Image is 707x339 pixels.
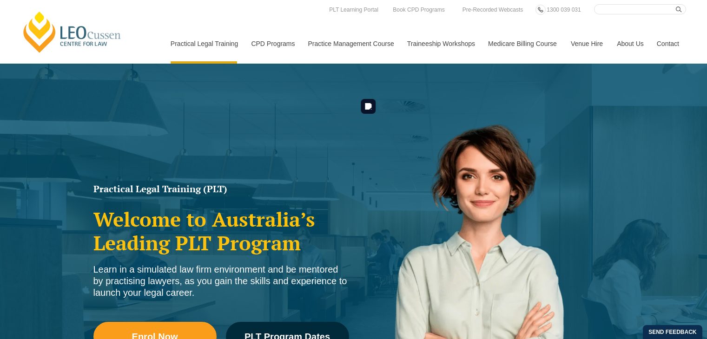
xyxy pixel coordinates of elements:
a: 1300 039 031 [544,5,583,15]
a: Venue Hire [564,24,610,64]
h2: Welcome to Australia’s Leading PLT Program [93,208,349,254]
a: Pre-Recorded Webcasts [460,5,526,15]
a: Contact [650,24,686,64]
a: Practice Management Course [301,24,400,64]
a: About Us [610,24,650,64]
iframe: LiveChat chat widget [645,277,684,316]
div: Learn in a simulated law firm environment and be mentored by practising lawyers, as you gain the ... [93,264,349,299]
h1: Practical Legal Training (PLT) [93,184,349,194]
a: Medicare Billing Course [481,24,564,64]
a: Practical Legal Training [164,24,244,64]
span: 1300 039 031 [547,7,581,13]
a: [PERSON_NAME] Centre for Law [21,10,124,54]
a: CPD Programs [244,24,301,64]
a: Book CPD Programs [390,5,447,15]
a: PLT Learning Portal [327,5,381,15]
a: Traineeship Workshops [400,24,481,64]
